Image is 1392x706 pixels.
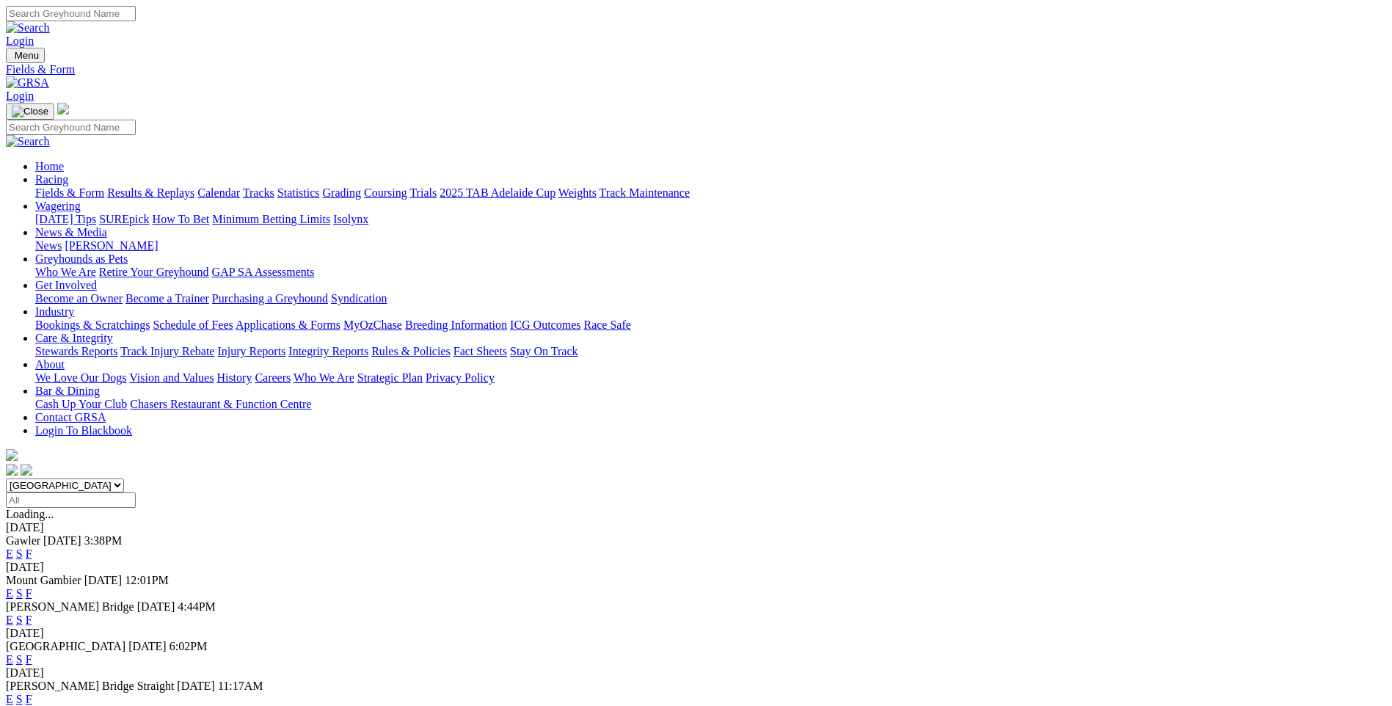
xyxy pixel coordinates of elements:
[16,693,23,705] a: S
[35,266,1386,279] div: Greyhounds as Pets
[35,213,96,225] a: [DATE] Tips
[99,213,149,225] a: SUREpick
[6,561,1386,574] div: [DATE]
[125,292,209,305] a: Become a Trainer
[510,319,580,331] a: ICG Outcomes
[35,279,97,291] a: Get Involved
[170,640,208,652] span: 6:02PM
[84,534,123,547] span: 3:38PM
[6,534,40,547] span: Gawler
[288,345,368,357] a: Integrity Reports
[35,213,1386,226] div: Wagering
[35,266,96,278] a: Who We Are
[6,653,13,666] a: E
[65,239,158,252] a: [PERSON_NAME]
[35,385,100,397] a: Bar & Dining
[35,398,1386,411] div: Bar & Dining
[26,693,32,705] a: F
[26,614,32,626] a: F
[453,345,507,357] a: Fact Sheets
[35,252,128,265] a: Greyhounds as Pets
[6,492,136,508] input: Select date
[16,587,23,600] a: S
[6,574,81,586] span: Mount Gambier
[343,319,402,331] a: MyOzChase
[216,371,252,384] a: History
[583,319,630,331] a: Race Safe
[120,345,214,357] a: Track Injury Rebate
[16,547,23,560] a: S
[6,587,13,600] a: E
[6,34,34,47] a: Login
[43,534,81,547] span: [DATE]
[35,319,1386,332] div: Industry
[6,680,174,692] span: [PERSON_NAME] Bridge Straight
[323,186,361,199] a: Grading
[177,680,215,692] span: [DATE]
[218,680,263,692] span: 11:17AM
[6,508,54,520] span: Loading...
[212,266,315,278] a: GAP SA Assessments
[35,200,81,212] a: Wagering
[35,332,113,344] a: Care & Integrity
[212,292,328,305] a: Purchasing a Greyhound
[364,186,407,199] a: Coursing
[35,305,74,318] a: Industry
[178,600,216,613] span: 4:44PM
[6,614,13,626] a: E
[57,103,69,114] img: logo-grsa-white.png
[35,345,117,357] a: Stewards Reports
[6,600,134,613] span: [PERSON_NAME] Bridge
[371,345,451,357] a: Rules & Policies
[217,345,285,357] a: Injury Reports
[26,653,32,666] a: F
[153,319,233,331] a: Schedule of Fees
[357,371,423,384] a: Strategic Plan
[35,292,1386,305] div: Get Involved
[6,627,1386,640] div: [DATE]
[107,186,194,199] a: Results & Replays
[6,135,50,148] img: Search
[277,186,320,199] a: Statistics
[35,160,64,172] a: Home
[16,653,23,666] a: S
[35,398,127,410] a: Cash Up Your Club
[212,213,330,225] a: Minimum Betting Limits
[405,319,507,331] a: Breeding Information
[35,239,62,252] a: News
[128,640,167,652] span: [DATE]
[236,319,340,331] a: Applications & Forms
[21,464,32,476] img: twitter.svg
[333,213,368,225] a: Isolynx
[6,547,13,560] a: E
[6,103,54,120] button: Toggle navigation
[35,292,123,305] a: Become an Owner
[15,50,39,61] span: Menu
[26,587,32,600] a: F
[6,666,1386,680] div: [DATE]
[426,371,495,384] a: Privacy Policy
[331,292,387,305] a: Syndication
[35,319,150,331] a: Bookings & Scratchings
[129,371,214,384] a: Vision and Values
[510,345,577,357] a: Stay On Track
[6,6,136,21] input: Search
[6,464,18,476] img: facebook.svg
[137,600,175,613] span: [DATE]
[125,574,169,586] span: 12:01PM
[6,63,1386,76] a: Fields & Form
[16,614,23,626] a: S
[6,640,125,652] span: [GEOGRAPHIC_DATA]
[558,186,597,199] a: Weights
[12,106,48,117] img: Close
[6,90,34,102] a: Login
[35,411,106,423] a: Contact GRSA
[35,371,126,384] a: We Love Our Dogs
[84,574,123,586] span: [DATE]
[26,547,32,560] a: F
[130,398,311,410] a: Chasers Restaurant & Function Centre
[6,76,49,90] img: GRSA
[6,449,18,461] img: logo-grsa-white.png
[6,693,13,705] a: E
